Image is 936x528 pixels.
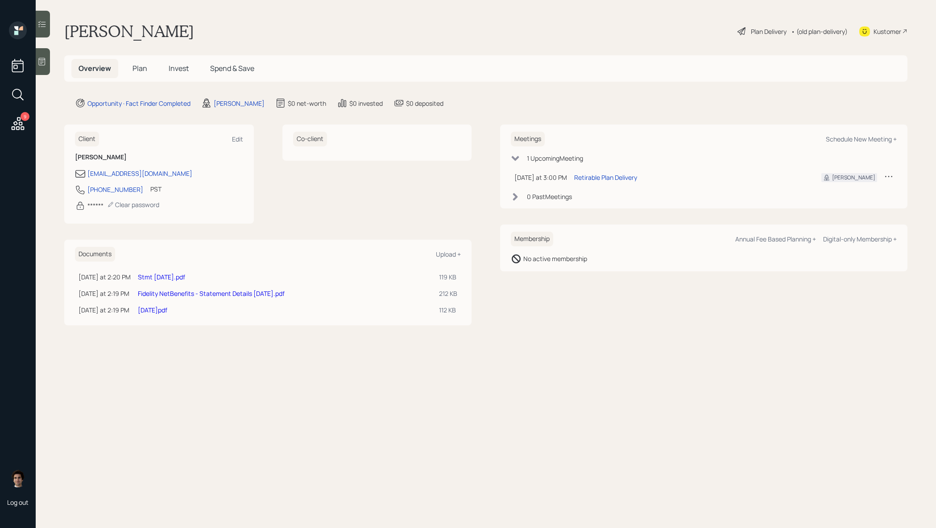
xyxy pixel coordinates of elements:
[735,235,816,243] div: Annual Fee Based Planning +
[523,254,587,263] div: No active membership
[21,112,29,121] div: 9
[107,200,159,209] div: Clear password
[75,154,243,161] h6: [PERSON_NAME]
[511,232,553,246] h6: Membership
[75,247,115,262] h6: Documents
[87,185,143,194] div: [PHONE_NUMBER]
[439,305,457,315] div: 112 KB
[527,192,572,201] div: 0 Past Meeting s
[79,272,131,282] div: [DATE] at 2:20 PM
[832,174,875,182] div: [PERSON_NAME]
[87,169,192,178] div: [EMAIL_ADDRESS][DOMAIN_NAME]
[527,154,583,163] div: 1 Upcoming Meeting
[826,135,897,143] div: Schedule New Meeting +
[574,173,637,182] div: Retirable Plan Delivery
[7,498,29,507] div: Log out
[79,289,131,298] div: [DATE] at 2:19 PM
[288,99,326,108] div: $0 net-worth
[823,235,897,243] div: Digital-only Membership +
[210,63,254,73] span: Spend & Save
[293,132,327,146] h6: Co-client
[79,63,111,73] span: Overview
[79,305,131,315] div: [DATE] at 2:19 PM
[439,289,457,298] div: 212 KB
[9,470,27,487] img: harrison-schaefer-headshot-2.png
[64,21,194,41] h1: [PERSON_NAME]
[436,250,461,258] div: Upload +
[214,99,265,108] div: [PERSON_NAME]
[138,273,185,281] a: Stmt [DATE].pdf
[133,63,147,73] span: Plan
[439,272,457,282] div: 119 KB
[406,99,443,108] div: $0 deposited
[791,27,848,36] div: • (old plan-delivery)
[349,99,383,108] div: $0 invested
[138,289,285,298] a: Fidelity NetBenefits - Statement Details [DATE].pdf
[169,63,189,73] span: Invest
[150,184,162,194] div: PST
[232,135,243,143] div: Edit
[138,306,167,314] a: [DATE]pdf
[75,132,99,146] h6: Client
[87,99,191,108] div: Opportunity · Fact Finder Completed
[751,27,787,36] div: Plan Delivery
[514,173,567,182] div: [DATE] at 3:00 PM
[511,132,545,146] h6: Meetings
[874,27,901,36] div: Kustomer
